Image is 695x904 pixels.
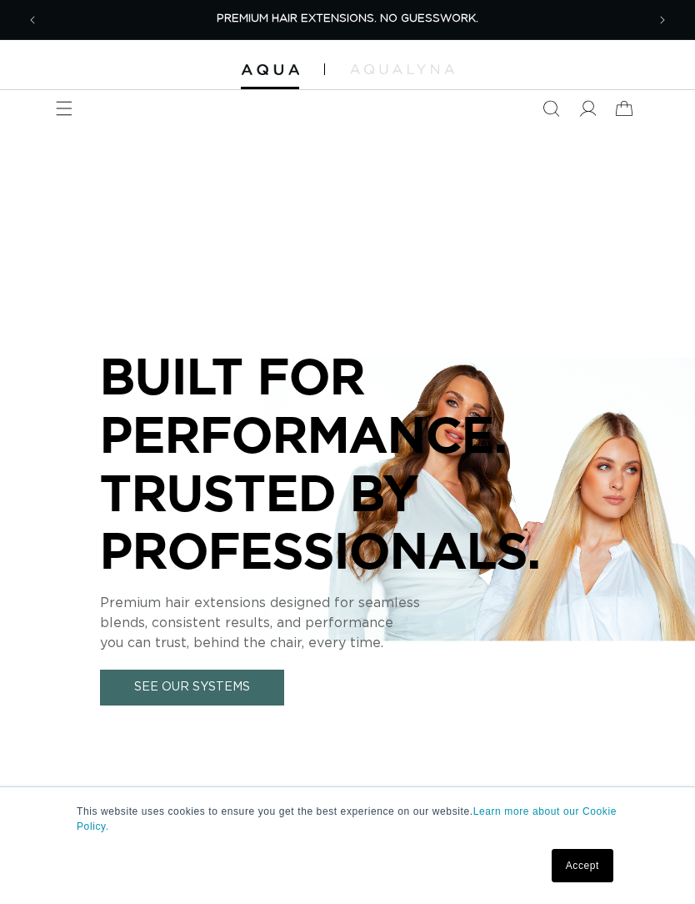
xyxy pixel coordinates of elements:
[14,2,51,38] button: Previous announcement
[100,347,595,579] p: BUILT FOR PERFORMANCE. TRUSTED BY PROFESSIONALS.
[46,90,82,127] summary: Menu
[100,670,284,706] a: See Our Systems
[552,849,613,882] a: Accept
[532,90,569,127] summary: Search
[77,804,618,834] p: This website uses cookies to ensure you get the best experience on our website.
[100,593,595,653] p: Premium hair extensions designed for seamless blends, consistent results, and performance you can...
[350,64,454,74] img: aqualyna.com
[241,64,299,76] img: Aqua Hair Extensions
[217,13,478,24] span: PREMIUM HAIR EXTENSIONS. NO GUESSWORK.
[644,2,681,38] button: Next announcement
